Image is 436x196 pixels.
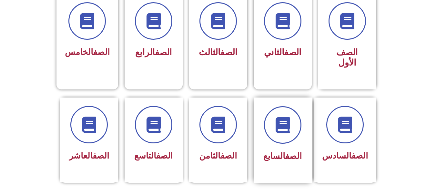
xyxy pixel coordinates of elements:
[199,151,237,160] span: الثامن
[156,151,173,160] a: الصف
[135,47,172,57] span: الرابع
[285,151,302,161] a: الصف
[284,47,301,57] a: الصف
[220,151,237,160] a: الصف
[351,151,368,160] a: الصف
[263,151,302,161] span: السابع
[93,151,109,160] a: الصف
[69,151,109,160] span: العاشر
[220,47,238,57] a: الصف
[264,47,301,57] span: الثاني
[65,47,110,57] span: الخامس
[322,151,368,160] span: السادس
[155,47,172,57] a: الصف
[336,47,358,68] span: الصف الأول
[199,47,238,57] span: الثالث
[134,151,173,160] span: التاسع
[93,47,110,57] a: الصف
